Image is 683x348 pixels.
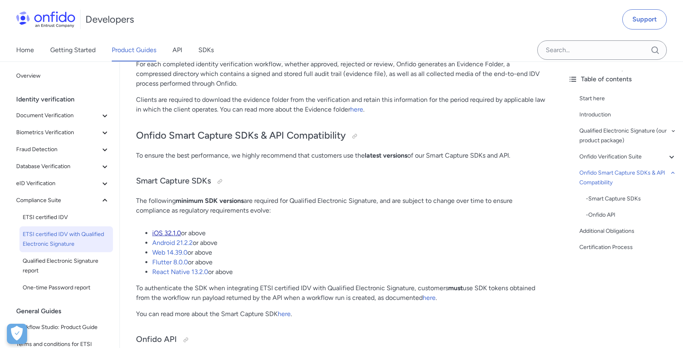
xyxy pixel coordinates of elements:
div: - Onfido API [586,210,677,220]
span: Overview [16,71,110,81]
p: To ensure the best performance, we highly recommend that customers use the of our Smart Capture S... [136,151,545,160]
strong: must [448,284,463,292]
p: To authenticate the SDK when integrating ETSI certified IDV with Qualified Electronic Signature, ... [136,283,545,303]
button: Biometrics Verification [13,124,113,141]
div: General Guides [16,303,116,319]
button: Database Verification [13,158,113,175]
p: You can read more about the Smart Capture SDK . [136,309,545,319]
a: Introduction [579,110,677,120]
a: Support [622,9,667,30]
a: Qualified Electronic Signature report [19,253,113,279]
img: Onfido Logo [16,11,75,27]
span: One-time Password report [23,283,110,293]
a: Product Guides [112,39,156,61]
a: React Native 13.2.0 [152,268,208,276]
span: Qualified Electronic Signature report [23,256,110,276]
a: here [278,310,291,318]
li: or above [152,257,545,267]
a: Workflow Studio: Product Guide [13,319,113,335]
a: ETSI certified IDV with Qualified Electronic Signature [19,226,113,252]
a: API [172,39,182,61]
p: The following are required for Qualified Electronic Signature, and are subject to change over tim... [136,196,545,215]
a: Start here [579,94,677,103]
a: One-time Password report [19,280,113,296]
button: Open Preferences [7,324,27,344]
a: ETSI certified IDV [19,209,113,226]
a: here [423,294,436,302]
div: Table of contents [568,74,677,84]
a: Overview [13,68,113,84]
a: Android 21.2.2 [152,239,193,247]
a: Onfido Verification Suite [579,152,677,162]
div: Cookie Preferences [7,324,27,344]
a: Home [16,39,34,61]
strong: minimum SDK versions [176,197,244,205]
li: or above [152,248,545,257]
a: Flutter 8.0.0 [152,258,188,266]
span: Workflow Studio: Product Guide [16,323,110,332]
a: -Smart Capture SDKs [586,194,677,204]
h3: Onfido API [136,333,545,346]
a: Additional Obligations [579,226,677,236]
h1: Developers [85,13,134,26]
h3: Smart Capture SDKs [136,175,545,188]
button: Document Verification [13,108,113,124]
li: or above [152,228,545,238]
span: Biometrics Verification [16,128,100,137]
span: Database Verification [16,162,100,171]
a: SDKs [198,39,214,61]
a: iOS 32.1.0 [152,229,181,237]
span: Document Verification [16,111,100,120]
a: Getting Started [50,39,96,61]
a: Web 14.39.0 [152,249,187,256]
span: ETSI certified IDV [23,213,110,222]
a: here [350,105,363,113]
p: Clients are required to download the evidence folder from the verification and retain this inform... [136,95,545,114]
li: or above [152,267,545,277]
a: Qualified Electronic Signature (our product package) [579,126,677,146]
a: Onfido Smart Capture SDKs & API Compatibility [579,168,677,188]
span: ETSI certified IDV with Qualified Electronic Signature [23,230,110,249]
div: - Smart Capture SDKs [586,194,677,204]
a: -Onfido API [586,210,677,220]
h2: Onfido Smart Capture SDKs & API Compatibility [136,129,545,143]
button: Fraud Detection [13,141,113,158]
span: Compliance Suite [16,196,100,205]
a: Certification Process [579,243,677,252]
li: or above [152,238,545,248]
button: Compliance Suite [13,192,113,209]
p: For each completed identity verification workflow, whether approved, rejected or review, Onfido g... [136,59,545,89]
input: Onfido search input field [537,40,667,60]
span: Fraud Detection [16,145,100,154]
div: Identity verification [16,91,116,108]
strong: latest versions [365,152,407,159]
button: eID Verification [13,175,113,192]
span: eID Verification [16,179,100,188]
